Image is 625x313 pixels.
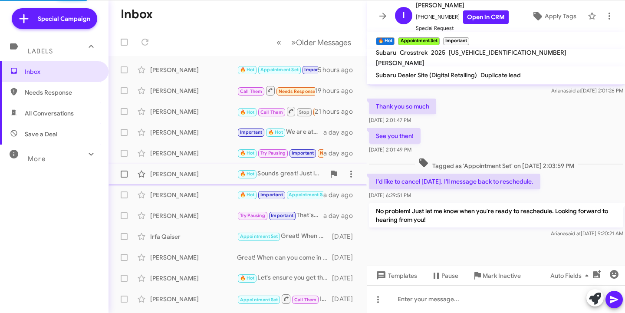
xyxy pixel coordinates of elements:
span: Important [292,150,314,156]
span: Important [240,129,263,135]
span: More [28,155,46,163]
span: Needs Response [320,150,357,156]
div: [DATE] [332,232,360,241]
p: I'd like to cancel [DATE]. I'll message back to reschedule. [369,174,540,189]
span: Duplicate lead [480,71,521,79]
button: Auto Fields [543,268,599,283]
div: a day ago [323,149,360,158]
div: No problem! Just let me know when you're ready to reschedule. Looking forward to hearing from you! [237,65,318,75]
span: 🔥 Hot [240,67,255,72]
span: 🔥 Hot [240,150,255,156]
span: Appointment Set [260,67,299,72]
div: [PERSON_NAME] [150,191,237,199]
button: Pause [424,268,465,283]
span: « [276,37,281,48]
div: We are at [STREET_ADDRESS]! [237,127,323,137]
button: Mark Inactive [465,268,528,283]
span: Auto Fields [550,268,592,283]
span: Try Pausing [260,150,286,156]
div: [PERSON_NAME] [150,149,237,158]
span: Appointment Set [240,297,278,303]
span: Needs Response [25,88,99,97]
p: No problem! Just let me know when you're ready to reschedule. Looking forward to hearing from you! [369,203,623,227]
span: [DATE] 6:29:51 PM [369,192,411,198]
small: 🔥 Hot [376,37,395,45]
div: Sounds great! Just let me know when you're ready, and we'll set up your appointment. Looking forw... [237,169,325,179]
span: 2025 [431,49,445,56]
span: Appointment Set [289,192,327,198]
span: Stop [299,109,309,115]
small: Appointment Set [398,37,439,45]
div: 19 hours ago [315,86,360,95]
div: [PERSON_NAME] [150,211,237,220]
span: 🔥 Hot [240,171,255,177]
button: Next [286,33,356,51]
div: [PERSON_NAME] [150,274,237,283]
span: 🔥 Hot [240,192,255,198]
span: [US_VEHICLE_IDENTIFICATION_NUMBER] [449,49,566,56]
span: Mark Inactive [483,268,521,283]
div: Great! When can you come in to go over your options? [237,253,332,262]
span: said at [566,87,581,94]
div: Let's ensure you get the assistance you need! Would you like to schedule an appointment to discus... [237,273,332,283]
a: Open in CRM [463,10,509,24]
span: Important [271,213,293,218]
button: Apply Tags [524,8,583,24]
div: The place we are going through now says car might not be here for a while [237,106,315,117]
p: Thank you so much [369,99,436,114]
span: Call Them [240,89,263,94]
span: » [291,37,296,48]
span: Inbox [25,67,99,76]
div: That's perfectly fine! If you ever reconsider or want to explore options in the future, feel free... [237,211,323,221]
span: 🔥 Hot [268,129,283,135]
span: [PHONE_NUMBER] [416,10,509,24]
div: a day ago [323,211,360,220]
span: Tagged as 'Appointment Set' on [DATE] 2:03:59 PM [415,158,578,170]
span: Subaru Dealer Site (Digital Retailing) [376,71,477,79]
button: Templates [367,268,424,283]
span: Special Campaign [38,14,90,23]
span: Ariana [DATE] 2:01:26 PM [551,87,623,94]
a: Special Campaign [12,8,97,29]
span: Templates [374,268,417,283]
span: Ariana [DATE] 9:20:21 AM [551,230,623,237]
p: See you then! [369,128,421,144]
div: Great! When would be the best for you to come in for your appraisal? [237,231,332,241]
div: You had your chance and lost it [237,148,323,158]
span: [PERSON_NAME] [376,59,424,67]
span: [DATE] 2:01:49 PM [369,146,411,153]
span: Crosstrek [400,49,428,56]
div: [PERSON_NAME] [150,253,237,262]
span: Call Them [260,109,283,115]
span: Try Pausing [240,213,265,218]
span: I [402,9,405,23]
div: [PERSON_NAME] [150,295,237,303]
div: 5 hours ago [318,66,360,74]
span: Pause [441,268,458,283]
div: Inbound Call [237,85,315,96]
div: Inbound Call [237,293,332,304]
span: Call Them [294,297,317,303]
h1: Inbox [121,7,153,21]
span: [DATE] 2:01:47 PM [369,117,411,123]
span: Apply Tags [545,8,576,24]
span: 🔥 Hot [240,275,255,281]
div: a day ago [323,191,360,199]
small: Important [443,37,469,45]
div: [DATE] [332,253,360,262]
span: Important [260,192,283,198]
nav: Page navigation example [272,33,356,51]
span: Special Request [416,24,509,33]
div: [PERSON_NAME] [150,66,237,74]
span: Subaru [376,49,396,56]
div: 我明白了。我們將竭誠為您購車提供協助。如有任何疑問，請隨時與我們聯繫 [237,190,323,200]
div: [DATE] [332,274,360,283]
div: a day ago [323,128,360,137]
span: All Conversations [25,109,74,118]
span: 🔥 Hot [240,109,255,115]
span: said at [566,230,581,237]
span: Appointment Set [240,234,278,239]
button: Previous [271,33,286,51]
span: Needs Response [279,89,316,94]
div: [DATE] [332,295,360,303]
